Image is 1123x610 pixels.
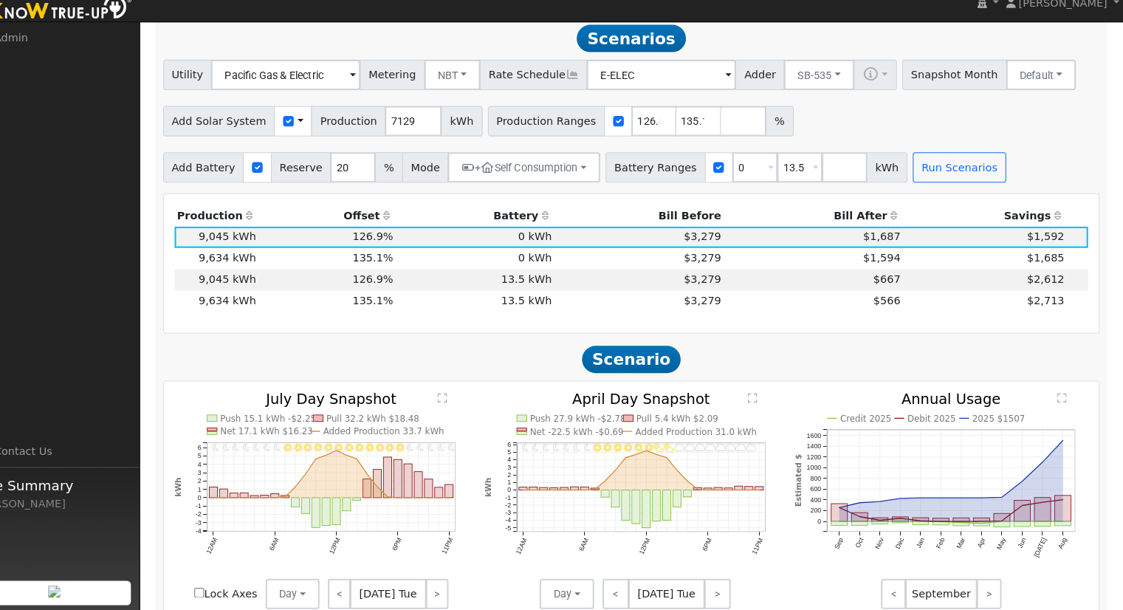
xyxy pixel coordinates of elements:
span: % [775,119,802,148]
text: 800 [819,478,830,485]
i: 9AM - Clear [628,448,636,456]
a: > [981,579,1005,609]
span: Add Battery [189,164,268,193]
rect: onclick="" [233,490,241,500]
circle: onclick="" [905,499,907,501]
text: Pull 5.4 kWh $2.09 [650,418,729,428]
rect: onclick="" [535,490,543,493]
rect: onclick="" [615,493,623,499]
td: 9,634 kWh [200,257,282,278]
circle: onclick="" [406,498,408,500]
i: 5PM - Clear [405,448,413,456]
span: Scenario [597,352,693,379]
i: 8AM - Clear [617,448,625,456]
i: 5PM - MostlyCloudy [706,448,716,456]
rect: onclick="" [1037,500,1052,524]
rect: onclick="" [453,490,461,500]
td: 0 kWh [416,257,570,278]
circle: onclick="" [885,503,887,505]
text: 4 [222,464,226,471]
circle: onclick="" [578,491,580,493]
circle: onclick="" [758,491,760,493]
span: $3,279 [696,281,732,293]
i: 11PM - Clear [467,448,473,456]
circle: onclick="" [276,498,278,501]
rect: onclick="" [899,518,914,523]
button: NBT [443,74,498,103]
text: Estimated $ [802,458,811,510]
i: 9PM - MostlyCloudy [746,448,756,456]
circle: onclick="" [638,459,640,462]
circle: onclick="" [925,522,927,524]
circle: onclick="" [326,476,329,478]
span: Metering [380,74,444,103]
span: $3,279 [696,302,732,314]
span: Scenarios [591,40,697,66]
rect: onclick="" [253,496,261,500]
rect: onclick="" [244,492,252,501]
circle: onclick="" [466,498,468,501]
span: $3,279 [696,240,732,252]
circle: onclick="" [1063,443,1065,445]
text: Net -22.5 kWh -$0.69 [546,431,637,441]
i: 4PM - MostlyCloudy [696,448,707,456]
i: 10PM - MostlyCloudy [756,448,766,456]
img: Know True-Up [11,8,166,41]
text: 0 [222,496,226,504]
text: Net 17.1 kWh $16.23 [244,431,334,441]
rect: onclick="" [363,500,371,513]
i: 11AM - MostlyClear [648,448,656,456]
text: Push 15.1 kWh -$2.25 [244,418,337,428]
text: -3 [522,510,528,518]
rect: onclick="" [655,493,663,530]
rect: onclick="" [555,490,563,492]
circle: onclick="" [436,498,439,501]
circle: onclick="" [426,498,428,501]
circle: onclick="" [588,491,590,493]
i: 2AM - Clear [257,448,263,456]
rect: onclick="" [284,498,292,500]
circle: onclick="" [905,519,907,521]
circle: onclick="" [1004,521,1006,524]
circle: onclick="" [885,522,887,524]
i: 3AM - MostlyClear [569,448,574,456]
text: 2 [222,480,226,487]
button: +Self Consumption [466,164,614,193]
th: Bill Before [570,215,735,236]
rect: onclick="" [423,467,431,501]
a: > [715,579,741,609]
text: Credit 2025 [848,418,898,428]
circle: onclick="" [738,491,740,493]
i: 2PM - PartlyCloudy [676,448,687,456]
rect: onclick="" [595,490,603,493]
text: -1 [522,496,528,503]
text:  [456,398,465,408]
i: 3PM - Clear [385,448,394,456]
text: 3 [222,472,226,479]
text: Debit 2025 [913,418,961,428]
text: 1000 [815,467,829,474]
span: Reserve [294,164,353,193]
text: 0 [825,519,829,527]
circle: onclick="" [667,456,670,459]
circle: onclick="" [718,491,720,493]
i: 6PM - Clear [416,448,424,456]
circle: onclick="" [698,482,700,484]
text: -2 [522,503,528,510]
i: 12AM - MostlyClear [538,448,544,456]
circle: onclick="" [1063,501,1065,503]
text: -2 [220,513,226,520]
circle: onclick="" [708,490,710,493]
text: Annual Usage [907,395,1004,411]
circle: onclick="" [267,498,269,501]
td: 9,045 kWh [200,236,282,257]
circle: onclick="" [286,498,289,501]
i: 12PM - MostlyClear [657,448,665,456]
td: 13.5 kWh [416,278,570,298]
span: 135.1% [373,302,413,314]
circle: onclick="" [1043,465,1045,467]
circle: onclick="" [336,461,338,463]
th: Battery [416,215,570,236]
text: 1600 [815,436,829,443]
rect: onclick="" [745,489,753,493]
